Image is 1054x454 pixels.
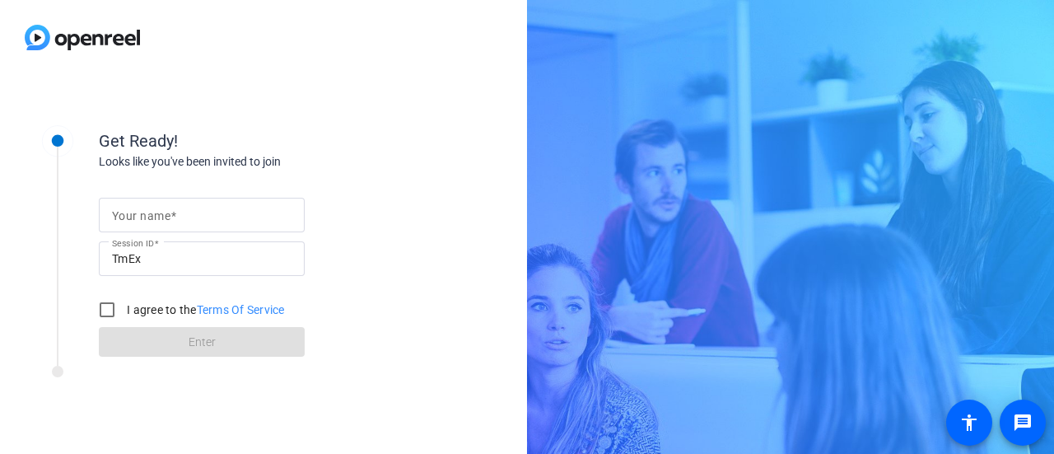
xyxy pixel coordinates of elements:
[99,129,428,153] div: Get Ready!
[124,302,285,318] label: I agree to the
[112,238,154,248] mat-label: Session ID
[112,209,170,222] mat-label: Your name
[1013,413,1033,433] mat-icon: message
[959,413,979,433] mat-icon: accessibility
[197,303,285,316] a: Terms Of Service
[99,153,428,171] div: Looks like you've been invited to join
